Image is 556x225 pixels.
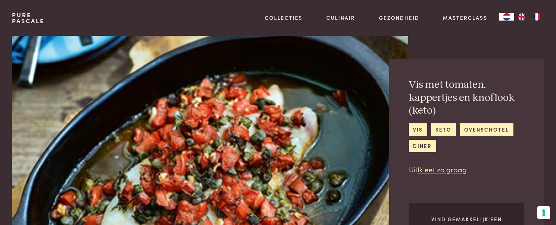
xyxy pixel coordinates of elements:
a: ovenschotel [460,123,513,136]
a: Gezondheid [379,14,419,22]
a: Ik eet zo graag [417,164,467,174]
a: NL [499,13,514,21]
p: Uit [409,164,524,175]
a: FR [529,13,544,21]
a: PurePascale [12,12,44,24]
a: vis [409,123,427,136]
a: EN [514,13,529,21]
h2: Vis met tomaten, kappertjes en knoflook (keto) [409,78,524,117]
aside: Language selected: Nederlands [499,13,544,21]
button: Uw voorkeuren voor toestemming voor trackingtechnologieën [537,206,550,219]
div: Language [499,13,514,21]
a: Collecties [265,14,302,22]
ul: Language list [514,13,544,21]
a: Masterclass [443,14,487,22]
a: Culinair [326,14,355,22]
a: diner [409,140,436,152]
a: keto [431,123,456,136]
